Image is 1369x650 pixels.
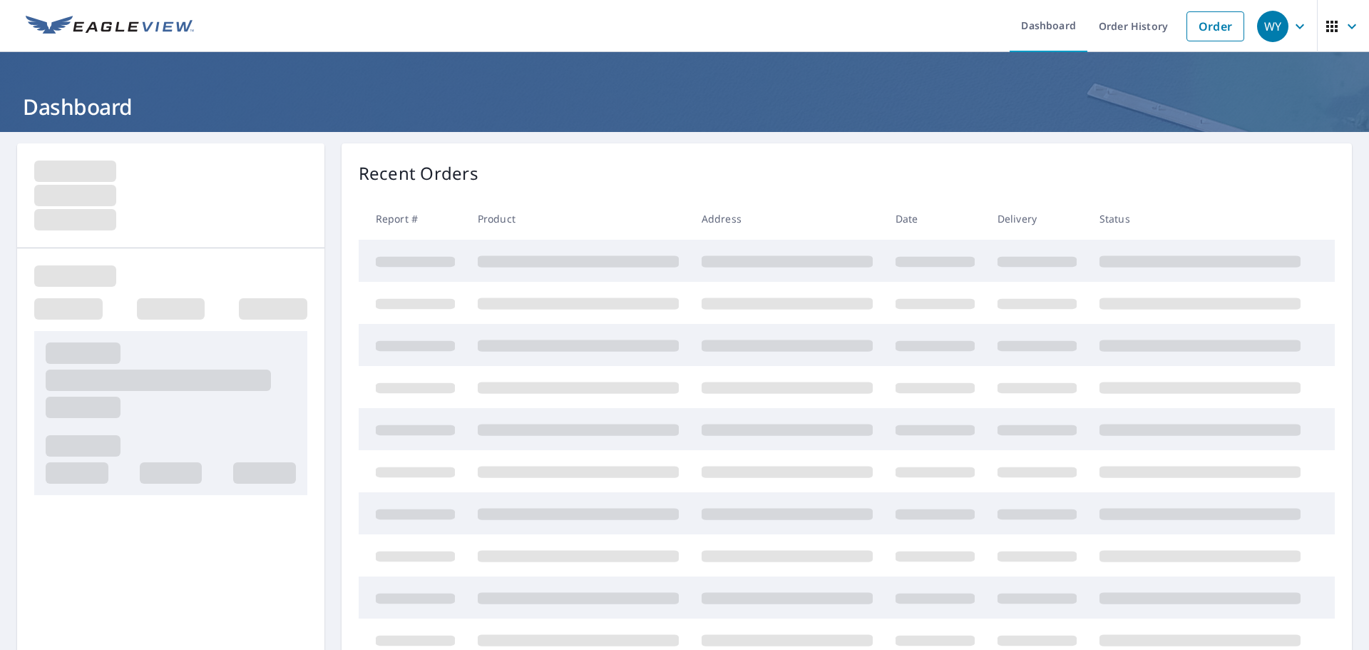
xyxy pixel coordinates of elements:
[1257,11,1288,42] div: WY
[26,16,194,37] img: EV Logo
[466,198,690,240] th: Product
[884,198,986,240] th: Date
[1186,11,1244,41] a: Order
[1088,198,1312,240] th: Status
[359,198,466,240] th: Report #
[986,198,1088,240] th: Delivery
[690,198,884,240] th: Address
[17,92,1352,121] h1: Dashboard
[359,161,478,186] p: Recent Orders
